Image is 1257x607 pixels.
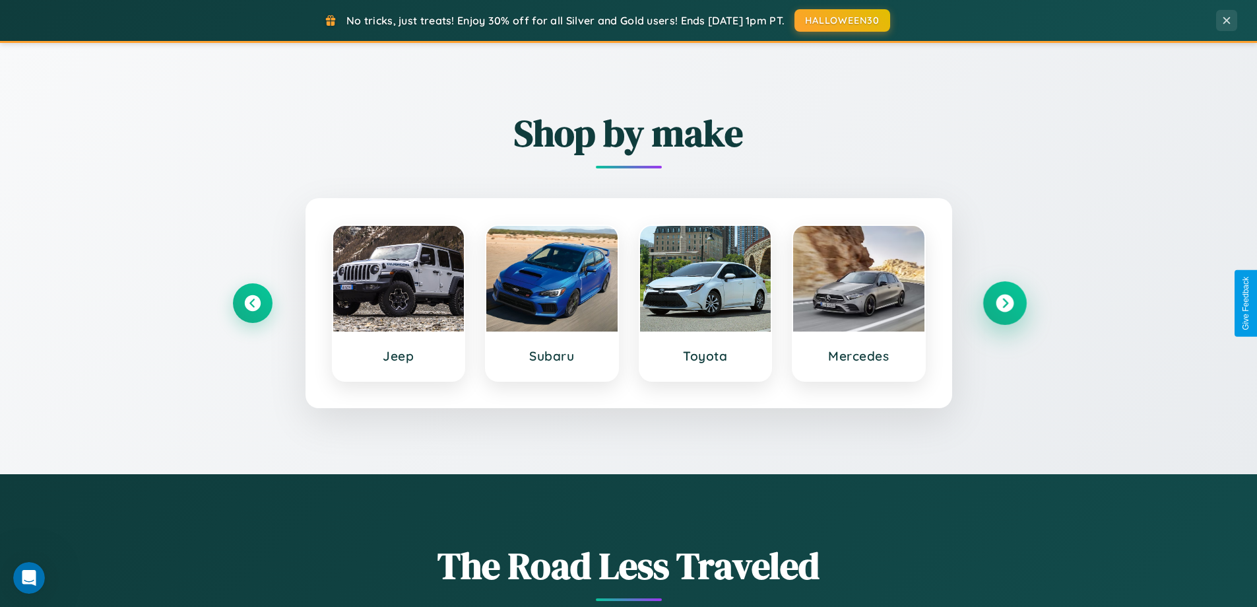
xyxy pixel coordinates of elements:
iframe: Intercom live chat [13,562,45,594]
h3: Mercedes [806,348,911,364]
h1: The Road Less Traveled [233,540,1025,591]
h3: Subaru [500,348,604,364]
span: No tricks, just treats! Enjoy 30% off for all Silver and Gold users! Ends [DATE] 1pm PT. [346,14,785,27]
h2: Shop by make [233,108,1025,159]
button: HALLOWEEN30 [794,9,890,32]
div: Give Feedback [1241,277,1250,330]
h3: Toyota [653,348,758,364]
h3: Jeep [346,348,451,364]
